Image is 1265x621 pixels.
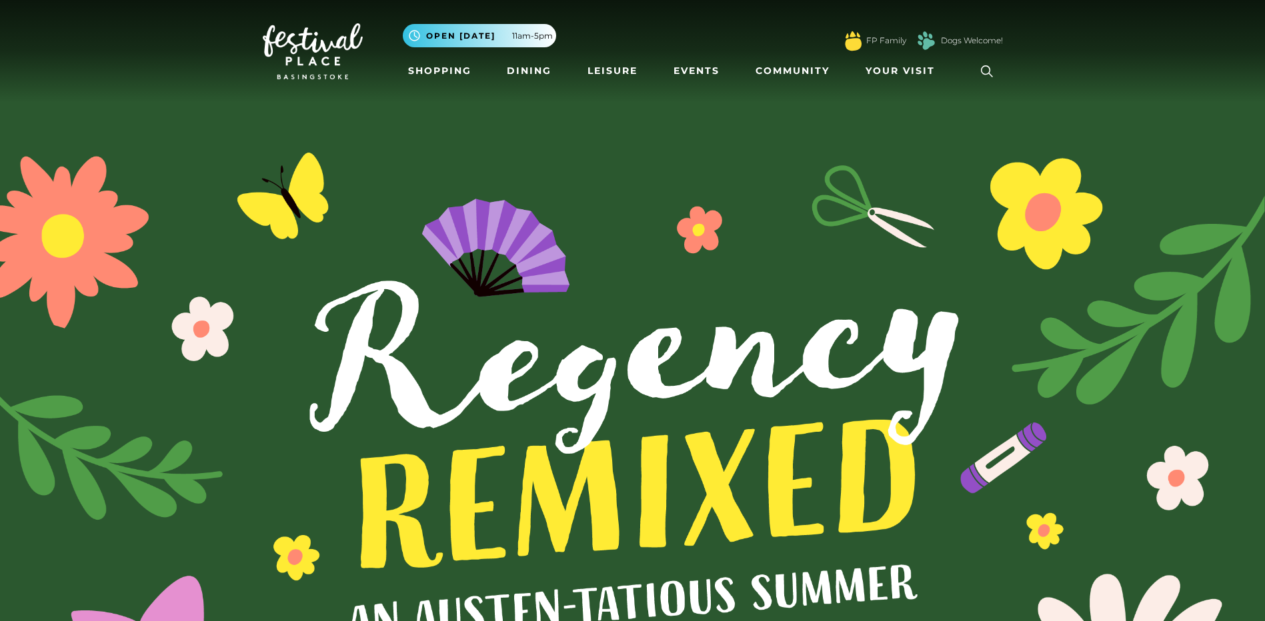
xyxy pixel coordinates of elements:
[263,23,363,79] img: Festival Place Logo
[941,35,1003,47] a: Dogs Welcome!
[403,24,556,47] button: Open [DATE] 11am-5pm
[403,59,477,83] a: Shopping
[512,30,553,42] span: 11am-5pm
[582,59,643,83] a: Leisure
[426,30,495,42] span: Open [DATE]
[668,59,725,83] a: Events
[750,59,835,83] a: Community
[860,59,947,83] a: Your Visit
[501,59,557,83] a: Dining
[866,64,935,78] span: Your Visit
[866,35,906,47] a: FP Family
